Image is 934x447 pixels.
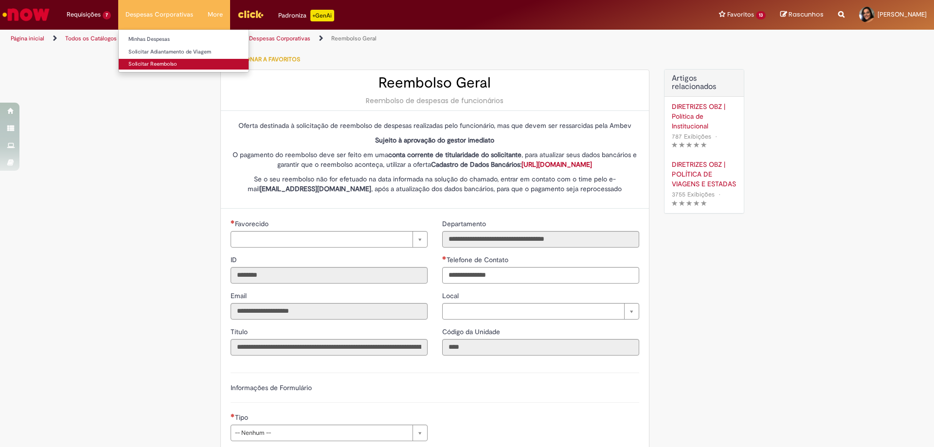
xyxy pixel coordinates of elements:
[375,136,494,144] strong: Sujeito à aprovação do gestor imediato
[235,219,270,228] span: Necessários - Favorecido
[260,184,371,193] strong: [EMAIL_ADDRESS][DOMAIN_NAME]
[119,34,249,45] a: Minhas Despesas
[220,49,305,70] button: Adicionar a Favoritos
[231,96,639,106] div: Reembolso de despesas de funcionários
[7,30,615,48] ul: Trilhas de página
[249,35,310,42] a: Despesas Corporativas
[442,267,639,284] input: Telefone de Contato
[388,150,521,159] strong: conta corrente de titularidade do solicitante
[231,413,235,417] span: Necessários
[756,11,766,19] span: 13
[727,10,754,19] span: Favoritos
[442,339,639,356] input: Código da Unidade
[310,10,334,21] p: +GenAi
[118,29,249,72] ul: Despesas Corporativas
[521,160,592,169] a: [URL][DOMAIN_NAME]
[1,5,51,24] img: ServiceNow
[231,383,312,392] label: Informações de Formulário
[231,327,250,336] span: Somente leitura - Título
[119,59,249,70] a: Solicitar Reembolso
[789,10,824,19] span: Rascunhos
[231,255,239,264] span: Somente leitura - ID
[230,55,300,63] span: Adicionar a Favoritos
[878,10,927,18] span: [PERSON_NAME]
[442,327,502,337] label: Somente leitura - Código da Unidade
[672,102,736,131] a: DIRETRIZES OBZ | Política de Institucional
[231,150,639,169] p: O pagamento do reembolso deve ser feito em uma , para atualizar seus dados bancários e garantir q...
[67,10,101,19] span: Requisições
[442,291,461,300] span: Local
[717,188,722,201] span: •
[231,291,249,300] span: Somente leitura - Email
[442,256,447,260] span: Obrigatório Preenchido
[11,35,44,42] a: Página inicial
[231,121,639,130] p: Oferta destinada à solicitação de reembolso de despesas realizadas pelo funcionário, mas que deve...
[672,190,715,198] span: 3755 Exibições
[231,75,639,91] h2: Reembolso Geral
[65,35,117,42] a: Todos os Catálogos
[431,160,592,169] strong: Cadastro de Dados Bancários:
[278,10,334,21] div: Padroniza
[231,327,250,337] label: Somente leitura - Título
[208,10,223,19] span: More
[713,130,719,143] span: •
[672,74,736,91] h3: Artigos relacionados
[672,160,736,189] a: DIRETRIZES OBZ | POLÍTICA DE VIAGENS E ESTADAS
[231,339,428,356] input: Título
[119,47,249,57] a: Solicitar Adiantamento de Viagem
[672,132,711,141] span: 787 Exibições
[231,174,639,194] p: Se o seu reembolso não for efetuado na data informada na solução do chamado, entrar em contato co...
[231,231,428,248] a: Limpar campo Favorecido
[231,220,235,224] span: Necessários
[235,413,250,422] span: Tipo
[442,327,502,336] span: Somente leitura - Código da Unidade
[442,219,488,228] span: Somente leitura - Departamento
[231,291,249,301] label: Somente leitura - Email
[442,303,639,320] a: Limpar campo Local
[103,11,111,19] span: 7
[442,219,488,229] label: Somente leitura - Departamento
[442,231,639,248] input: Departamento
[231,255,239,265] label: Somente leitura - ID
[231,267,428,284] input: ID
[331,35,377,42] a: Reembolso Geral
[447,255,510,264] span: Telefone de Contato
[231,303,428,320] input: Email
[780,10,824,19] a: Rascunhos
[126,10,193,19] span: Despesas Corporativas
[235,425,408,441] span: -- Nenhum --
[237,7,264,21] img: click_logo_yellow_360x200.png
